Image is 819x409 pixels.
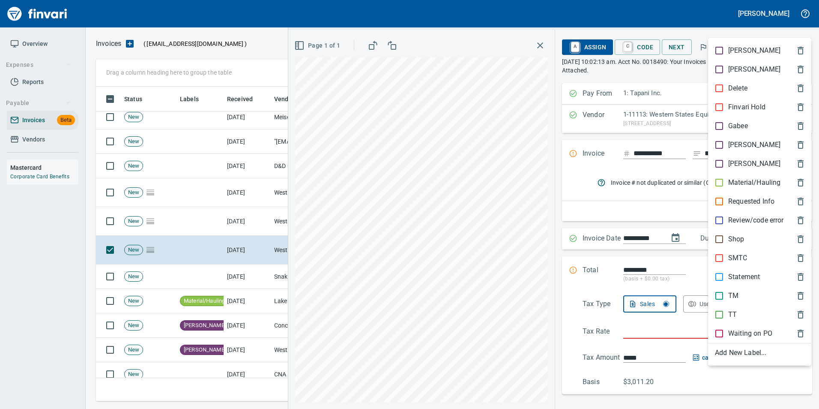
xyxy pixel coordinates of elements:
[728,215,784,226] p: Review/code error
[715,348,804,358] span: Add New Label...
[728,253,747,263] p: SMTC
[728,196,774,207] p: Requested Info
[728,45,780,56] p: [PERSON_NAME]
[728,328,772,339] p: Waiting on PO
[728,272,760,282] p: Statement
[728,310,737,320] p: TT
[728,234,744,244] p: Shop
[728,140,780,150] p: [PERSON_NAME]
[728,291,738,301] p: TM
[728,64,780,75] p: [PERSON_NAME]
[728,121,748,131] p: Gabee
[728,159,780,169] p: [PERSON_NAME]
[728,177,780,188] p: Material/Hauling
[728,102,765,112] p: Finvari Hold
[728,83,747,93] p: Delete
